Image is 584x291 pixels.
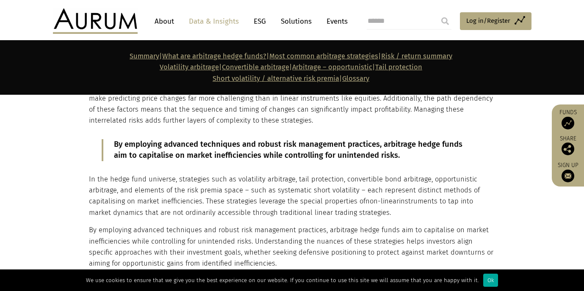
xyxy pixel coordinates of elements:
[185,14,243,29] a: Data & Insights
[213,74,369,82] span: |
[89,174,493,219] p: In the hedge fund universe, strategies such as volatility arbitrage, tail protection, convertible...
[556,136,580,155] div: Share
[483,274,498,287] div: Ok
[556,162,580,182] a: Sign up
[130,52,381,60] strong: | | |
[130,52,159,60] a: Summary
[556,109,580,129] a: Funds
[292,63,372,71] a: Arbitrage – opportunistic
[365,197,399,205] span: non-linear
[150,14,178,29] a: About
[562,143,574,155] img: Share this post
[162,52,266,60] a: What are arbitrage hedge funds?
[375,63,422,71] a: Tail protection
[53,8,138,34] img: Aurum
[381,52,452,60] a: Risk / return summary
[89,225,493,269] p: By employing advanced techniques and robust risk management practices, arbitrage hedge funds aim ...
[160,63,375,71] strong: | | |
[160,63,219,71] a: Volatility arbitrage
[114,139,470,161] p: By employing advanced techniques and robust risk management practices, arbitrage hedge funds aim ...
[460,12,531,30] a: Log in/Register
[249,14,270,29] a: ESG
[277,14,316,29] a: Solutions
[269,52,378,60] a: Most common arbitrage strategies
[342,74,369,82] a: Glossary
[322,14,348,29] a: Events
[466,16,510,26] span: Log in/Register
[562,170,574,182] img: Sign up to our newsletter
[562,117,574,129] img: Access Funds
[437,13,454,30] input: Submit
[213,74,339,82] a: Short volatility / alternative risk premia
[222,63,289,71] a: Convertible arbitrage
